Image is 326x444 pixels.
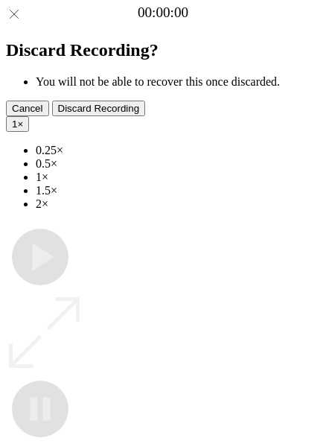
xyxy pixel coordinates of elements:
[138,4,188,21] a: 00:00:00
[6,116,29,132] button: 1×
[12,118,17,130] span: 1
[36,171,320,184] li: 1×
[6,101,49,116] button: Cancel
[52,101,146,116] button: Discard Recording
[36,184,320,197] li: 1.5×
[36,144,320,157] li: 0.25×
[6,40,320,60] h2: Discard Recording?
[36,197,320,211] li: 2×
[36,75,320,89] li: You will not be able to recover this once discarded.
[36,157,320,171] li: 0.5×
